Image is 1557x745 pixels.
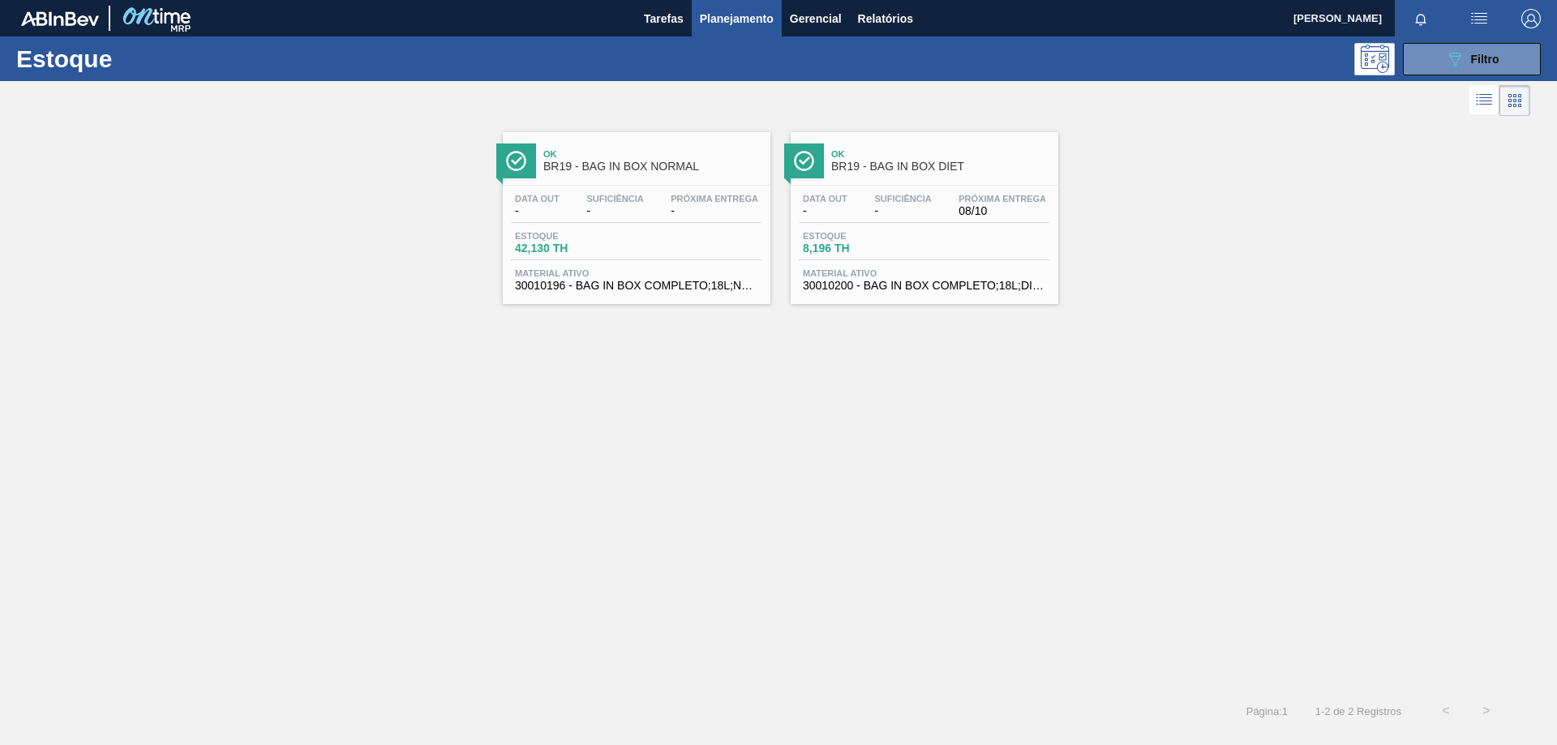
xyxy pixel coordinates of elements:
[790,9,842,28] span: Gerencial
[671,205,758,217] span: -
[794,151,814,171] img: Ícone
[491,120,778,304] a: ÍconeOkBR19 - BAG IN BOX NORMALData out-Suficiência-Próxima Entrega-Estoque42,130 THMaterial ativ...
[959,205,1046,217] span: 08/10
[874,194,931,203] span: Suficiência
[803,205,847,217] span: -
[586,194,643,203] span: Suficiência
[515,205,560,217] span: -
[1354,43,1395,75] div: Pogramando: nenhum usuário selecionado
[515,194,560,203] span: Data out
[959,194,1046,203] span: Próxima Entrega
[515,268,758,278] span: Material ativo
[21,11,99,26] img: TNhmsLtSVTkK8tSr43FrP2fwEKptu5GPRR3wAAAABJRU5ErkJggg==
[858,9,913,28] span: Relatórios
[1403,43,1541,75] button: Filtro
[1469,85,1499,116] div: Visão em Lista
[506,151,526,171] img: Ícone
[1395,7,1447,30] button: Notificações
[586,205,643,217] span: -
[16,49,259,68] h1: Estoque
[671,194,758,203] span: Próxima Entrega
[1312,705,1401,717] span: 1 - 2 de 2 Registros
[831,161,1050,173] span: BR19 - BAG IN BOX DIET
[874,205,931,217] span: -
[515,231,628,241] span: Estoque
[1521,9,1541,28] img: Logout
[1426,691,1466,731] button: <
[803,268,1046,278] span: Material ativo
[543,161,762,173] span: BR19 - BAG IN BOX NORMAL
[515,242,628,255] span: 42,130 TH
[1471,53,1499,66] span: Filtro
[1469,9,1489,28] img: userActions
[803,242,916,255] span: 8,196 TH
[1246,705,1288,717] span: Página : 1
[1499,85,1530,116] div: Visão em Cards
[803,194,847,203] span: Data out
[831,149,1050,159] span: Ok
[803,231,916,241] span: Estoque
[543,149,762,159] span: Ok
[515,280,758,292] span: 30010196 - BAG IN BOX COMPLETO;18L;NORMAL;;
[644,9,684,28] span: Tarefas
[700,9,774,28] span: Planejamento
[778,120,1066,304] a: ÍconeOkBR19 - BAG IN BOX DIETData out-Suficiência-Próxima Entrega08/10Estoque8,196 THMaterial ati...
[1466,691,1507,731] button: >
[803,280,1046,292] span: 30010200 - BAG IN BOX COMPLETO;18L;DIET;;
